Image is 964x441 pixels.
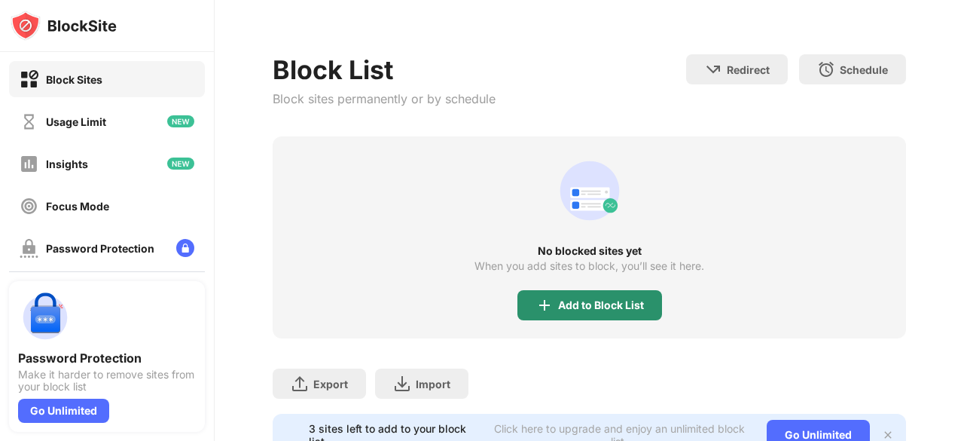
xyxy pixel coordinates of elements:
[416,378,450,390] div: Import
[167,158,194,170] img: new-icon.svg
[273,54,496,85] div: Block List
[176,239,194,257] img: lock-menu.svg
[273,91,496,106] div: Block sites permanently or by schedule
[20,155,38,173] img: insights-off.svg
[18,369,196,393] div: Make it harder to remove sites from your block list
[840,63,888,76] div: Schedule
[46,158,88,170] div: Insights
[46,115,106,128] div: Usage Limit
[20,239,38,258] img: password-protection-off.svg
[18,290,72,345] img: push-password-protection.svg
[46,242,154,255] div: Password Protection
[11,11,117,41] img: logo-blocksite.svg
[554,155,626,227] div: animation
[18,399,109,423] div: Go Unlimited
[313,378,348,390] div: Export
[20,197,38,216] img: focus-off.svg
[273,245,906,257] div: No blocked sites yet
[20,70,38,89] img: block-on.svg
[46,73,102,86] div: Block Sites
[46,200,109,213] div: Focus Mode
[882,429,894,441] img: x-button.svg
[727,63,770,76] div: Redirect
[167,115,194,127] img: new-icon.svg
[558,299,644,311] div: Add to Block List
[20,112,38,131] img: time-usage-off.svg
[18,351,196,366] div: Password Protection
[474,260,704,272] div: When you add sites to block, you’ll see it here.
